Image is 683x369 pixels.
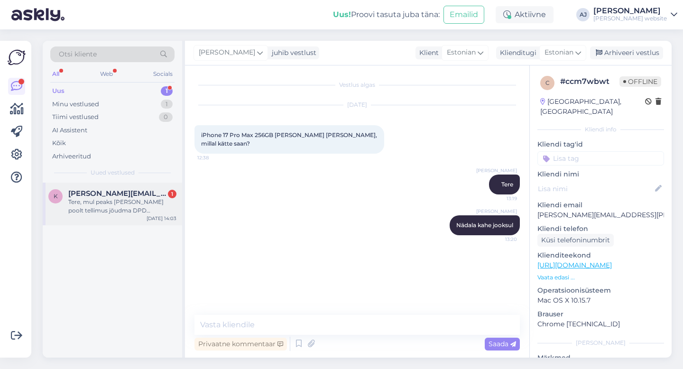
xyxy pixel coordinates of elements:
span: Saada [489,340,516,348]
span: [PERSON_NAME] [476,167,517,174]
a: [URL][DOMAIN_NAME] [537,261,612,269]
div: [PERSON_NAME] [593,7,667,15]
p: Kliendi email [537,200,664,210]
div: Aktiivne [496,6,554,23]
div: [GEOGRAPHIC_DATA], [GEOGRAPHIC_DATA] [540,97,645,117]
div: [DATE] [194,101,520,109]
b: Uus! [333,10,351,19]
span: Uued vestlused [91,168,135,177]
p: Kliendi nimi [537,169,664,179]
div: Arhiveeritud [52,152,91,161]
input: Lisa tag [537,151,664,166]
div: 1 [161,100,173,109]
div: Socials [151,68,175,80]
div: Küsi telefoninumbrit [537,234,614,247]
p: [PERSON_NAME][EMAIL_ADDRESS][PERSON_NAME][DOMAIN_NAME] [537,210,664,220]
span: [PERSON_NAME] [476,208,517,215]
div: Klient [415,48,439,58]
div: Web [98,68,115,80]
span: k [54,193,58,200]
p: Operatsioonisüsteem [537,286,664,295]
div: AI Assistent [52,126,87,135]
p: Märkmed [537,353,664,363]
div: Privaatne kommentaar [194,338,287,351]
button: Emailid [443,6,484,24]
div: All [50,68,61,80]
span: 13:19 [481,195,517,202]
span: 12:38 [197,154,233,161]
span: Offline [619,76,661,87]
span: c [545,79,550,86]
div: Tere, mul peaks [PERSON_NAME] poolt tellimus jõudma DPD pakiautomaati aga ei ole mingit teadet sa... [68,198,176,215]
div: juhib vestlust [268,48,316,58]
p: Kliendi tag'id [537,139,664,149]
div: [DATE] 14:03 [147,215,176,222]
span: Nädala kahe jooksul [456,221,513,229]
div: Tiimi vestlused [52,112,99,122]
div: [PERSON_NAME] website [593,15,667,22]
div: Minu vestlused [52,100,99,109]
div: Proovi tasuta juba täna: [333,9,440,20]
a: [PERSON_NAME][PERSON_NAME] website [593,7,677,22]
span: Estonian [545,47,573,58]
span: [PERSON_NAME] [199,47,255,58]
p: Vaata edasi ... [537,273,664,282]
p: Chrome [TECHNICAL_ID] [537,319,664,329]
span: Tere [501,181,513,188]
img: Askly Logo [8,48,26,66]
div: AJ [576,8,590,21]
span: kristo@idlstuudio.ee [68,189,167,198]
div: Klienditugi [496,48,536,58]
div: Vestlus algas [194,81,520,89]
p: Brauser [537,309,664,319]
p: Kliendi telefon [537,224,664,234]
span: Otsi kliente [59,49,97,59]
span: Estonian [447,47,476,58]
p: Mac OS X 10.15.7 [537,295,664,305]
span: 13:20 [481,236,517,243]
div: [PERSON_NAME] [537,339,664,347]
div: 1 [161,86,173,96]
p: Klienditeekond [537,250,664,260]
span: iPhone 17 Pro Max 256GB [PERSON_NAME] [PERSON_NAME], millal kätte saan? [201,131,378,147]
div: Kliendi info [537,125,664,134]
div: 1 [168,190,176,198]
div: Uus [52,86,65,96]
div: 0 [159,112,173,122]
div: Kõik [52,138,66,148]
input: Lisa nimi [538,184,653,194]
div: Arhiveeri vestlus [590,46,663,59]
div: # ccm7wbwt [560,76,619,87]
